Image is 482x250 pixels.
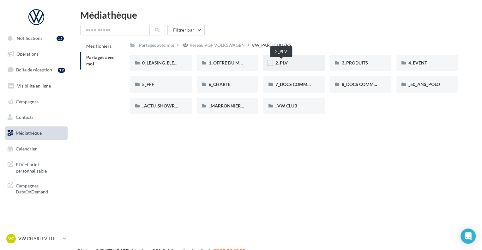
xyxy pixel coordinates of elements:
[8,235,14,242] span: VC
[17,83,51,88] span: Visibilité en ligne
[139,42,174,48] div: Partagés avec moi
[4,158,69,176] a: PLV et print personnalisable
[4,179,69,198] a: Campagnes DataOnDemand
[408,82,440,87] span: _50_ANS_POLO
[16,130,42,136] span: Médiathèque
[16,114,33,120] span: Contacts
[270,46,292,57] div: 2_PLV
[57,36,64,41] div: 15
[4,95,69,108] a: Campagnes
[86,55,115,66] span: Partagés avec moi
[252,42,291,48] div: VW_PARTICULIERS
[4,32,66,45] button: Notifications 15
[142,103,186,108] span: _ACTU_SHOWROOM
[167,25,205,35] button: Filtrer par
[16,99,39,104] span: Campagnes
[275,60,287,65] span: 2_PLV
[16,160,65,174] span: PLV et print personnalisable
[16,67,52,72] span: Boîte de réception
[275,82,326,87] span: 7_DOCS COMMERCIAUX
[4,79,69,93] a: Visibilité en ligne
[275,103,297,108] span: _VW CLUB
[142,60,193,65] span: 0_LEASING_ELECTRIQUE
[342,82,398,87] span: 8_DOCS COMMUNICATION
[16,181,65,195] span: Campagnes DataOnDemand
[86,43,111,49] span: Mes fichiers
[17,35,42,41] span: Notifications
[4,142,69,155] a: Calendrier
[16,146,37,151] span: Calendrier
[209,103,250,108] span: _MARRONNIERS_25
[461,229,476,244] div: Open Intercom Messenger
[16,51,39,57] span: Opérations
[342,60,368,65] span: 3_PRODUITS
[58,68,65,73] div: 19
[408,60,427,65] span: 4_EVENT
[4,111,69,124] a: Contacts
[4,63,69,76] a: Boîte de réception19
[18,235,60,242] p: VW CHARLEVILLE
[4,47,69,61] a: Opérations
[4,126,69,140] a: Médiathèque
[209,60,247,65] span: 1_OFFRE DU MOIS
[5,233,68,245] a: VC VW CHARLEVILLE
[142,82,154,87] span: 5_FFF
[80,10,474,20] div: Médiathèque
[209,82,231,87] span: 6_CHARTE
[190,42,245,48] div: Réseau VGF VOLKSWAGEN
